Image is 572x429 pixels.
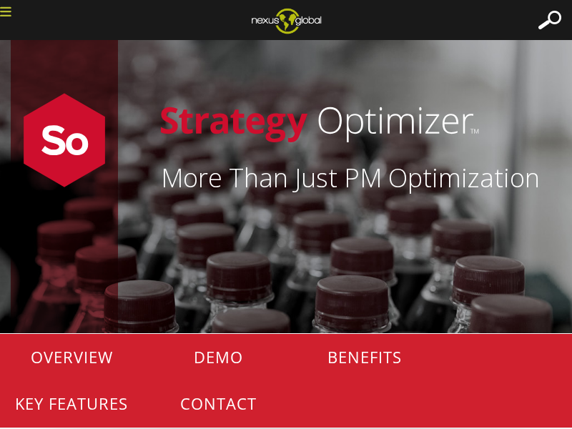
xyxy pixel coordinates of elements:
img: ng_logo_web [240,4,332,38]
img: StratOpthorizontal-no-icon [161,76,561,165]
p: CONTACT [147,380,290,427]
p: DEMO [147,334,290,380]
p: BENEFITS [293,334,436,380]
img: So-1 [14,90,114,190]
h1: More Than Just PM Optimization [161,165,561,191]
